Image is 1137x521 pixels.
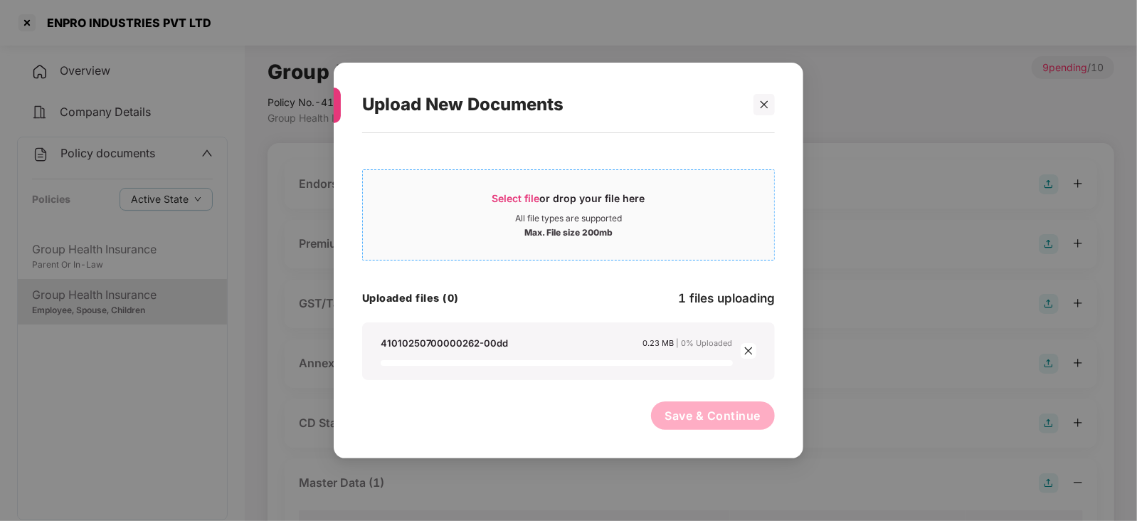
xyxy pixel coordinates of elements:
span: Select fileor drop your file hereAll file types are supportedMax. File size 200mb [363,181,774,249]
div: All file types are supported [515,213,622,224]
button: Save & Continue [651,401,776,430]
div: 41010250700000262-00dd [381,337,509,349]
div: 1 files uploading [678,289,775,308]
span: Select file [492,192,540,204]
div: Upload New Documents [362,77,741,132]
h4: Uploaded files (0) [362,291,459,305]
span: close [759,100,769,110]
div: Max. File size 200mb [524,224,613,238]
span: 0.23 MB [643,338,675,348]
div: or drop your file here [492,191,645,213]
span: close [741,343,756,359]
span: | 0% Uploaded [677,338,733,348]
